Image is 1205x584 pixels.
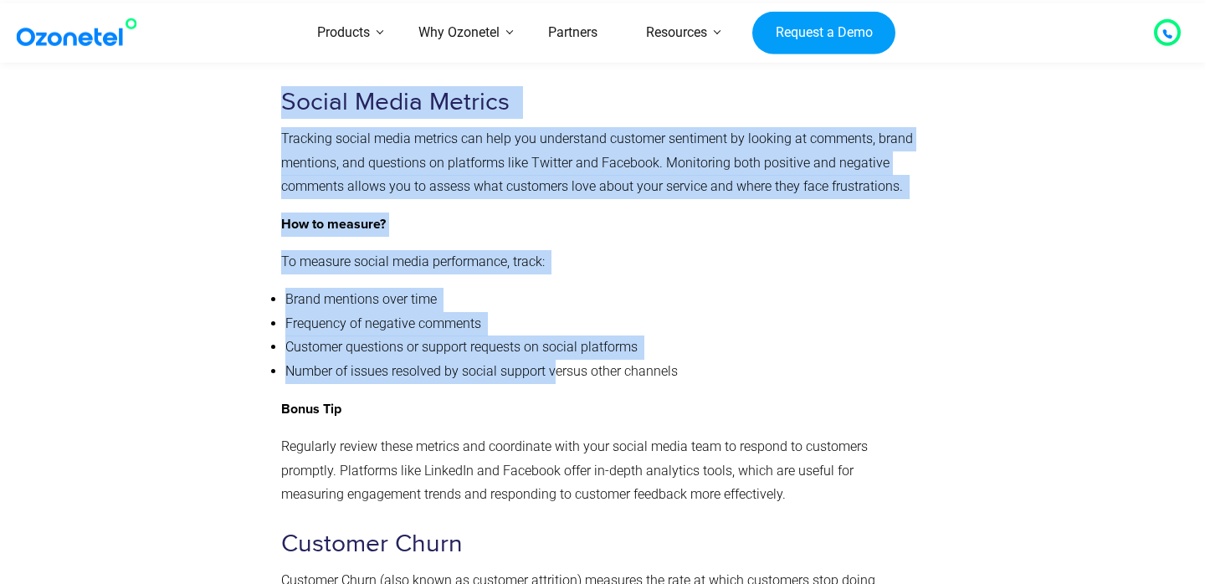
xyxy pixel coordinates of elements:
span: Customer questions or support requests on social platforms [285,339,638,355]
span: Tracking social media metrics can help you understand customer sentiment by looking at comments, ... [281,131,913,195]
span: Number of issues resolved by social support versus other channels [285,363,678,379]
strong: Bonus Tip [281,402,341,416]
strong: How to measure? [281,218,386,231]
a: Resources [622,3,731,63]
a: Request a Demo [752,11,895,54]
span: Brand mentions over time [285,291,437,307]
span: To measure social media performance, track: [281,254,545,269]
a: Partners [524,3,622,63]
a: Products [293,3,394,63]
span: Frequency of negative comments [285,315,481,331]
h3: Customer Churn [281,528,916,561]
a: Why Ozonetel [394,3,524,63]
span: Regularly review these metrics and coordinate with your social media team to respond to customers... [281,438,868,503]
span: Social Media Metrics [281,87,510,117]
